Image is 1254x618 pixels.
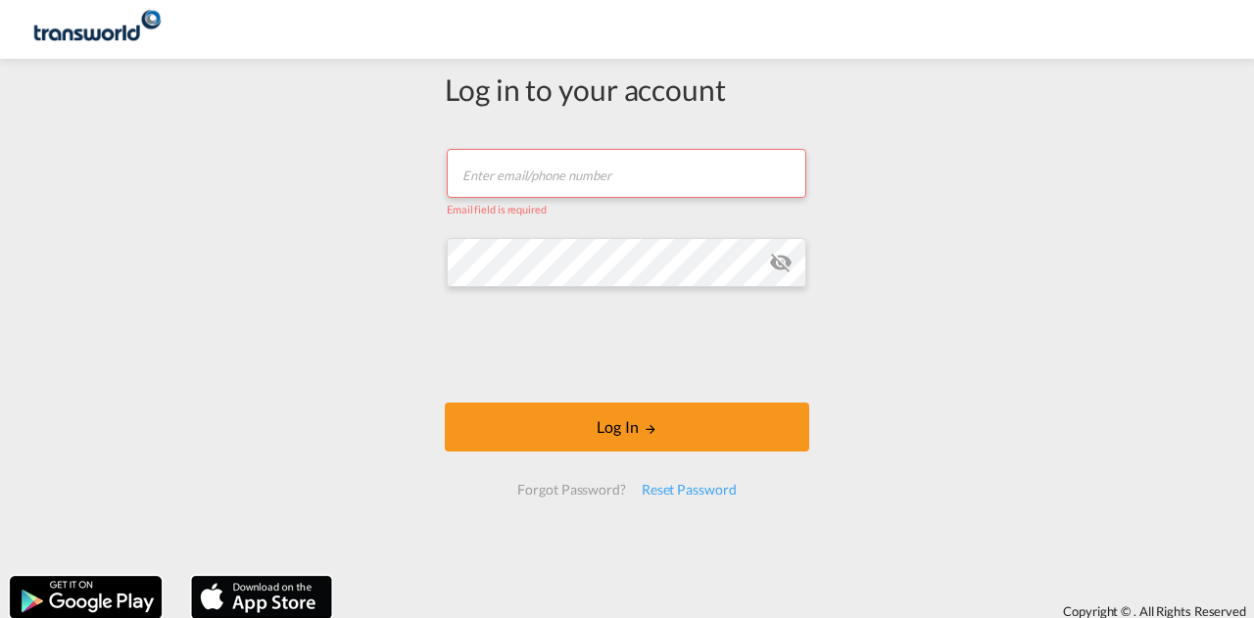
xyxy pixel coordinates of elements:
input: Enter email/phone number [447,149,806,198]
div: Reset Password [634,472,745,507]
md-icon: icon-eye-off [769,251,793,274]
button: LOGIN [445,403,809,452]
img: 08f309a06ded11f0a758ef46291112eb.png [29,8,162,52]
div: Log in to your account [445,69,809,110]
div: Forgot Password? [509,472,633,507]
iframe: reCAPTCHA [478,307,776,383]
span: Email field is required [447,203,547,215]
